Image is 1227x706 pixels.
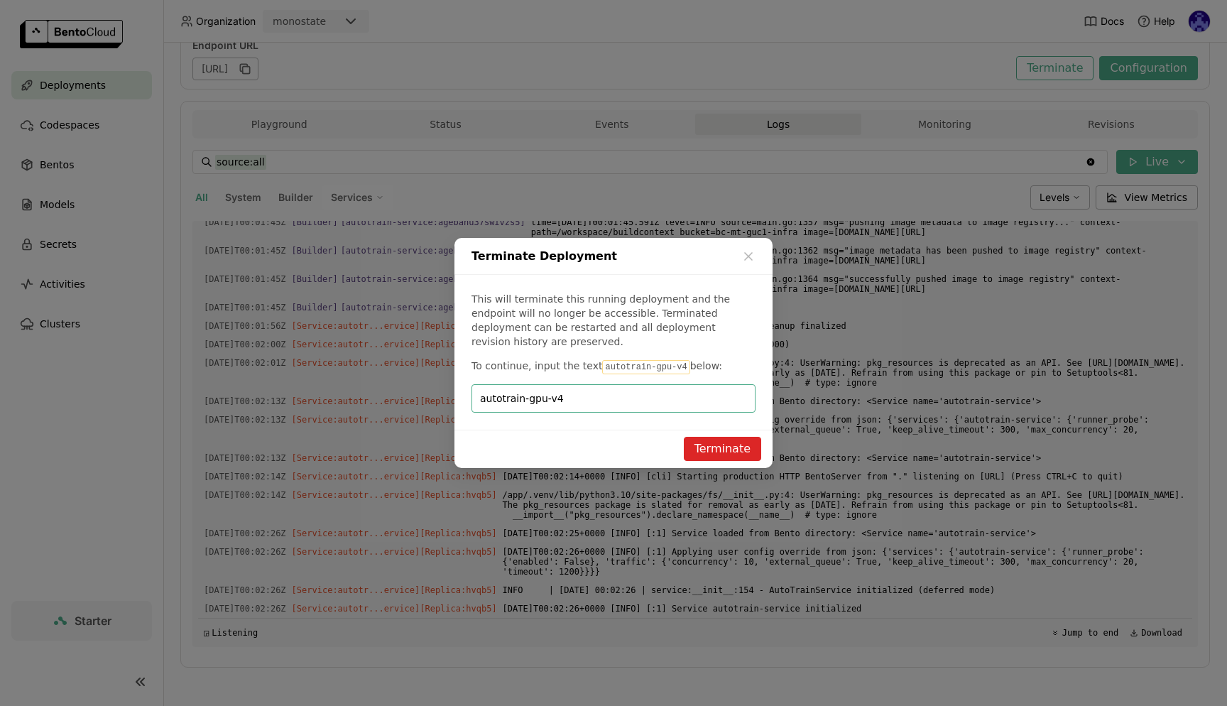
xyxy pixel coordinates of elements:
[471,292,756,349] p: This will terminate this running deployment and the endpoint will no longer be accessible. Termin...
[602,360,689,374] code: autotrain-gpu-v4
[471,360,602,371] span: To continue, input the text
[684,437,761,461] button: Terminate
[454,238,773,468] div: dialog
[454,238,773,275] div: Terminate Deployment
[690,360,722,371] span: below:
